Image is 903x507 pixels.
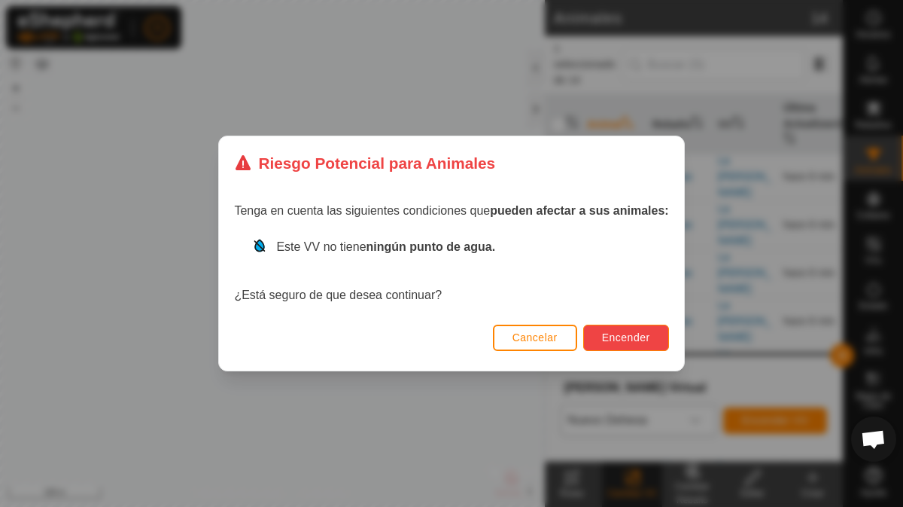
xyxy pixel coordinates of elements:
[493,325,577,351] button: Cancelar
[490,204,668,217] strong: pueden afectar a sus animales:
[512,331,558,344] span: Cancelar
[366,240,496,253] strong: ningún punto de agua.
[851,417,896,462] a: Chat abierto
[583,325,669,351] button: Encender
[276,240,495,253] span: Este VV no tiene
[602,331,650,344] span: Encender
[234,204,668,217] span: Tenga en cuenta las siguientes condiciones que
[234,151,495,175] div: Riesgo Potencial para Animales
[234,238,668,304] div: ¿Está seguro de que desea continuar?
